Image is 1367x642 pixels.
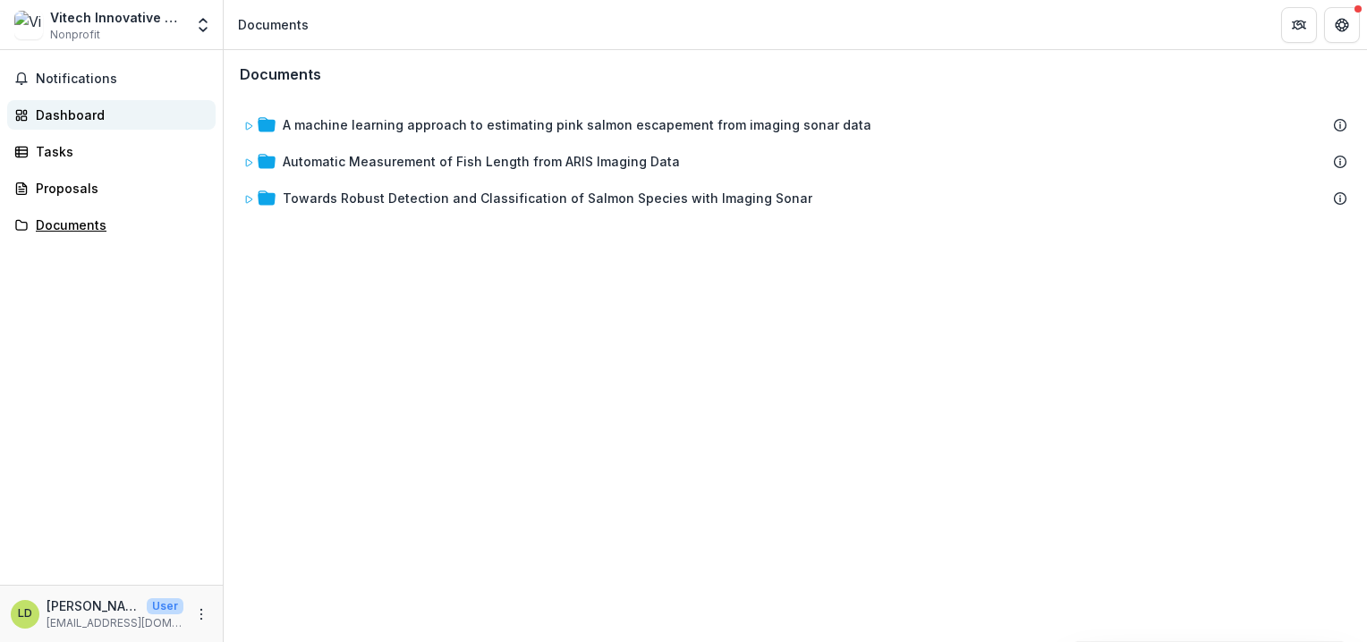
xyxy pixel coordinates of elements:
button: Partners [1281,7,1317,43]
img: Vitech Innovative Research and Consulting [14,11,43,39]
div: Tasks [36,142,201,161]
div: Towards Robust Detection and Classification of Salmon Species with Imaging Sonar [236,182,1354,215]
button: Get Help [1324,7,1360,43]
div: A machine learning approach to estimating pink salmon escapement from imaging sonar data [283,115,871,134]
a: Documents [7,210,216,240]
div: Proposals [36,179,201,198]
button: Open entity switcher [191,7,216,43]
div: Automatic Measurement of Fish Length from ARIS Imaging Data [236,145,1354,178]
a: Tasks [7,137,216,166]
a: Proposals [7,173,216,203]
div: Towards Robust Detection and Classification of Salmon Species with Imaging Sonar [283,189,812,207]
div: Dashboard [36,106,201,124]
div: Vitech Innovative Research and Consulting [50,8,183,27]
a: Dashboard [7,100,216,130]
div: Automatic Measurement of Fish Length from ARIS Imaging Data [283,152,680,171]
div: A machine learning approach to estimating pink salmon escapement from imaging sonar data [236,108,1354,141]
h3: Documents [240,66,321,83]
div: Documents [238,15,309,34]
span: Nonprofit [50,27,100,43]
p: User [147,598,183,614]
span: Notifications [36,72,208,87]
div: Documents [36,215,201,234]
button: More [191,604,212,625]
button: Notifications [7,64,216,93]
nav: breadcrumb [231,12,316,38]
p: [PERSON_NAME] [47,596,140,615]
div: Li Ding [18,608,32,620]
p: [EMAIL_ADDRESS][DOMAIN_NAME] [47,615,183,631]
